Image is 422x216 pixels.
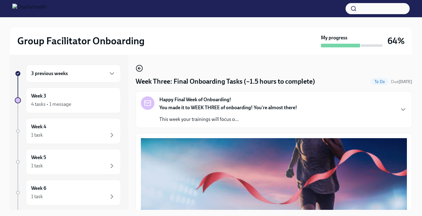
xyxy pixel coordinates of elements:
a: Week 41 task [15,118,121,144]
h3: 64% [387,35,405,46]
h6: Week 5 [31,154,46,161]
span: Due [391,79,412,84]
span: To Do [371,79,388,84]
div: 1 task [31,193,43,200]
a: Week 51 task [15,149,121,175]
h6: Week 3 [31,93,46,99]
a: Week 61 task [15,180,121,206]
div: 1 task [31,132,43,138]
h6: 3 previous weeks [31,70,68,77]
span: August 16th, 2025 10:00 [391,79,412,85]
a: Week 34 tasks • 1 message [15,87,121,113]
div: 3 previous weeks [26,65,121,82]
div: 1 task [31,162,43,169]
h2: Group Facilitator Onboarding [17,35,145,47]
img: CharlieHealth [12,4,47,14]
h6: Week 6 [31,185,46,192]
strong: My progress [321,34,347,41]
strong: You made it to WEEK THREE of onboarding! You're almost there! [159,105,297,110]
h6: Week 4 [31,123,46,130]
strong: Happy Final Week of Onboarding! [159,96,231,103]
div: 4 tasks • 1 message [31,101,71,108]
p: This week your trainings will focus o... [159,116,297,123]
strong: [DATE] [399,79,412,84]
h4: Week Three: Final Onboarding Tasks (~1.5 hours to complete) [136,77,315,86]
